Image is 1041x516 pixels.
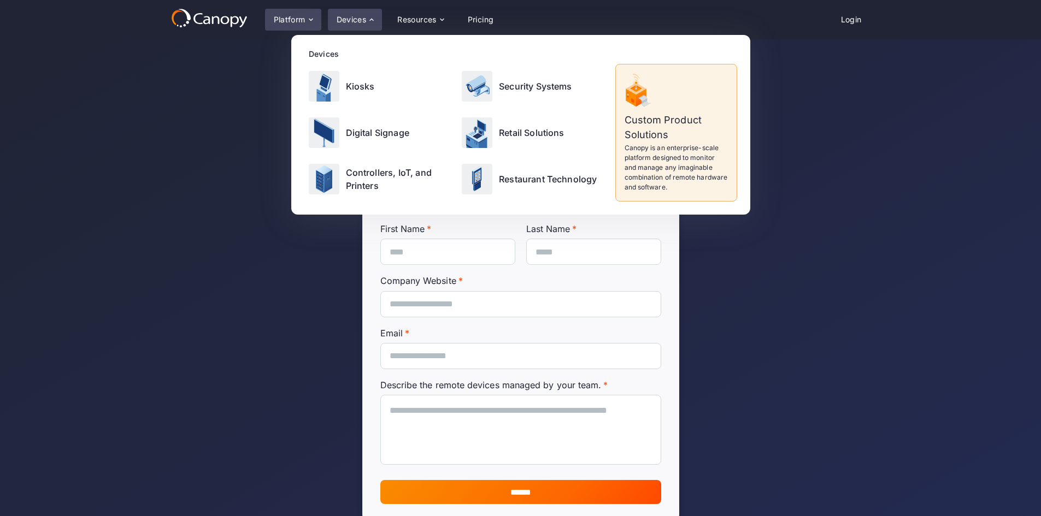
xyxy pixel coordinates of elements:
[499,80,572,93] p: Security Systems
[304,64,456,108] a: Kiosks
[337,16,367,23] div: Devices
[309,48,737,60] div: Devices
[304,110,456,155] a: Digital Signage
[625,143,728,192] p: Canopy is an enterprise-scale platform designed to monitor and manage any imaginable combination ...
[457,64,609,108] a: Security Systems
[380,223,425,234] span: First Name
[457,157,609,201] a: Restaurant Technology
[499,126,564,139] p: Retail Solutions
[274,16,305,23] div: Platform
[380,379,602,390] span: Describe the remote devices managed by your team.
[499,173,597,186] p: Restaurant Technology
[380,275,456,286] span: Company Website
[291,35,750,215] nav: Devices
[265,9,321,31] div: Platform
[526,223,571,234] span: Last Name
[459,9,503,30] a: Pricing
[397,16,437,23] div: Resources
[346,80,375,93] p: Kiosks
[380,328,403,339] span: Email
[346,126,409,139] p: Digital Signage
[346,166,451,192] p: Controllers, IoT, and Printers
[328,9,383,31] div: Devices
[457,110,609,155] a: Retail Solutions
[832,9,871,30] a: Login
[389,9,452,31] div: Resources
[625,112,728,142] p: Custom Product Solutions
[304,157,456,201] a: Controllers, IoT, and Printers
[615,64,737,201] a: Custom Product SolutionsCanopy is an enterprise-scale platform designed to monitor and manage any...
